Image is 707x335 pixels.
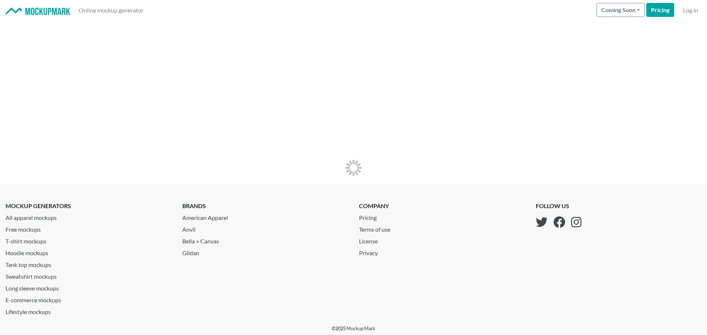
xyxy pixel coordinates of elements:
a: E-commerce mockups [6,293,171,304]
a: Free mockups [6,222,171,234]
a: Tank top mockups [6,257,171,269]
a: Mockup Mark [347,325,375,331]
a: Sweatshirt mockups [6,269,171,281]
img: Mockup Mark [6,8,70,15]
a: Online mockup generator [76,3,147,18]
a: License [359,234,396,246]
p: company [359,202,396,210]
a: Long sleeve mockups [6,281,171,293]
a: American Apparel [182,210,348,222]
p: © 2025 [332,325,375,332]
p: brands [182,202,348,210]
a: Terms of use [359,222,396,234]
a: Log in [680,3,701,18]
a: Hoodie mockups [6,246,171,257]
p: follow us [536,202,581,210]
a: All apparel mockups [6,210,171,222]
a: Lifestyle mockups [6,304,171,316]
p: mockup generators [6,202,171,210]
button: Coming Soon [597,3,645,17]
a: T-shirt mockups [6,234,171,246]
a: Privacy [359,246,396,257]
a: Pricing [359,210,396,222]
a: Pricing [646,3,674,17]
a: Bella + Canvas [182,234,348,246]
a: Gildan [182,246,348,257]
a: Anvil [182,222,348,234]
